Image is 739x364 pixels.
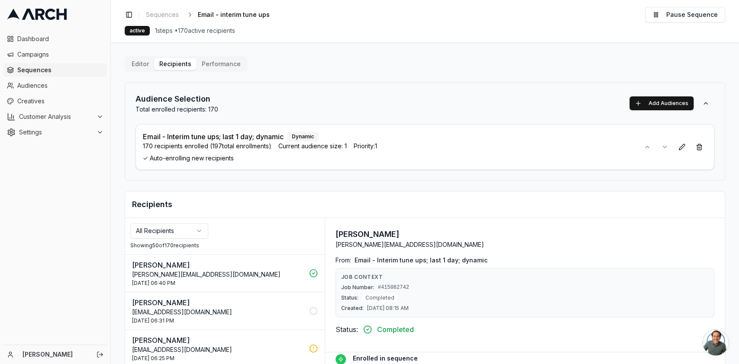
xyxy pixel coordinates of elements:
a: Audiences [3,79,107,93]
p: [PERSON_NAME] [132,260,304,270]
span: [DATE] 08:15 AM [367,305,409,312]
span: Status: [336,324,358,335]
button: Recipients [154,58,197,70]
button: Settings [3,125,107,139]
span: Campaigns [17,50,103,59]
button: Pause Sequence [645,7,725,22]
span: Auto-enrolling new recipients [143,154,633,163]
span: [DATE] 06:31 PM [132,317,174,324]
p: [PERSON_NAME][EMAIL_ADDRESS][DOMAIN_NAME] [132,270,304,279]
a: Campaigns [3,48,107,61]
span: Customer Analysis [19,112,93,121]
span: Settings [19,128,93,137]
span: Current audience size: 1 [278,142,347,150]
p: Job Context [341,274,709,281]
p: [PERSON_NAME] [132,335,304,345]
span: 1 steps • 170 active recipients [155,26,235,35]
span: #415082742 [378,284,409,291]
button: [PERSON_NAME][EMAIL_ADDRESS][DOMAIN_NAME][DATE] 06:31 PM [125,292,325,329]
button: Performance [197,58,246,70]
span: ( 197 total enrollments) [208,142,271,150]
span: Email - interim tune ups [198,10,270,19]
h2: Recipients [132,198,718,211]
div: Open chat [703,329,729,355]
button: Log out [94,348,106,361]
p: [EMAIL_ADDRESS][DOMAIN_NAME] [132,345,304,354]
a: Creatives [3,94,107,108]
span: Audiences [17,81,103,90]
span: Dashboard [17,35,103,43]
span: From: [336,256,351,265]
span: [DATE] 06:40 PM [132,280,175,287]
span: Completed [377,324,414,335]
p: Email - Interim tune ups; last 1 day; dynamic [143,131,284,142]
a: Sequences [3,63,107,77]
span: Sequences [17,66,103,74]
span: Creatives [17,97,103,105]
div: active [125,26,150,35]
span: Email - Interim tune ups; last 1 day; dynamic [355,256,487,265]
h3: [PERSON_NAME] [336,228,484,240]
button: Customer Analysis [3,110,107,124]
span: Completed [362,294,398,302]
button: Editor [126,58,154,70]
span: Sequences [146,10,179,19]
p: Total enrolled recipients: 170 [136,105,218,114]
p: [EMAIL_ADDRESS][DOMAIN_NAME] [132,308,304,316]
span: Status: [341,294,358,301]
p: [PERSON_NAME][EMAIL_ADDRESS][DOMAIN_NAME] [336,240,484,249]
span: [DATE] 06:25 PM [132,355,174,362]
p: [PERSON_NAME] [132,297,304,308]
h2: Audience Selection [136,93,218,105]
span: 170 recipients enrolled [143,142,271,150]
button: Add Audiences [629,96,694,110]
div: Dynamic [287,132,319,141]
span: Job Number: [341,284,374,291]
p: Enrolled in sequence [353,354,714,363]
a: [PERSON_NAME] [23,350,87,359]
span: Priority: 1 [354,142,377,150]
button: [PERSON_NAME][PERSON_NAME][EMAIL_ADDRESS][DOMAIN_NAME][DATE] 06:40 PM [125,255,325,292]
div: Showing 50 of 170 recipients [130,242,319,249]
a: Sequences [142,9,182,21]
a: Dashboard [3,32,107,46]
nav: breadcrumb [142,9,284,21]
span: Created: [341,305,364,312]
